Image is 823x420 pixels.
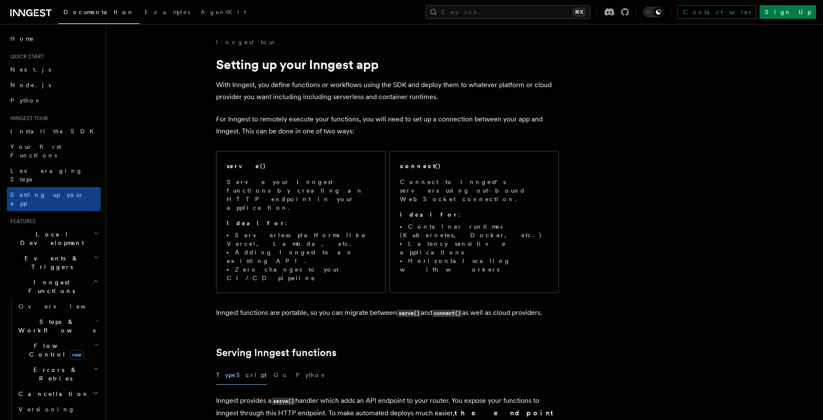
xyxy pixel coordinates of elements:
[7,77,101,93] a: Node.js
[10,34,34,43] span: Home
[15,299,101,314] a: Overview
[400,239,548,257] li: Latency sensitive applications
[216,79,559,103] p: With Inngest, you define functions or workflows using the SDK and deploy them to whatever platfor...
[10,167,83,183] span: Leveraging Steps
[7,251,101,275] button: Events & Triggers
[144,9,190,15] span: Examples
[432,310,462,317] code: connect()
[7,187,101,211] a: Setting up your app
[10,143,61,159] span: Your first Functions
[216,57,559,72] h1: Setting up your Inngest app
[227,231,375,248] li: Serverless platforms like Vercel, Lambda, etc.
[10,191,84,207] span: Setting up your app
[7,124,101,139] a: Install the SDK
[58,3,139,24] a: Documentation
[18,406,75,413] span: Versioning
[426,5,590,19] button: Search...⌘K
[400,257,548,274] li: Horizontal scaling with workers
[15,366,93,383] span: Errors & Retries
[15,338,101,362] button: Flow Controlnew
[227,265,375,282] li: Zero changes to your CI/CD pipeline
[69,350,84,360] span: new
[7,227,101,251] button: Local Development
[7,218,36,225] span: Features
[7,163,101,187] a: Leveraging Steps
[216,113,559,137] p: For Inngest to remotely execute your functions, you will need to set up a connection between your...
[15,402,101,417] a: Versioning
[7,115,48,122] span: Inngest tour
[7,31,101,46] a: Home
[400,222,548,239] li: Container runtimes (Kubernetes, Docker, etc.)
[400,162,441,170] h2: connect()
[271,398,295,405] code: serve()
[15,386,101,402] button: Cancellation
[7,93,101,108] a: Python
[273,366,289,385] button: Go
[7,278,93,295] span: Inngest Functions
[15,341,94,359] span: Flow Control
[643,7,664,17] button: Toggle dark mode
[400,211,458,218] strong: Ideal for
[227,178,375,212] p: Serve your Inngest functions by creating an HTTP endpoint in your application.
[15,317,96,335] span: Steps & Workflows
[15,362,101,386] button: Errors & Retries
[7,254,93,271] span: Events & Triggers
[15,390,89,398] span: Cancellation
[139,3,195,23] a: Examples
[389,151,559,293] a: connect()Connect to Inngest's servers using out-bound WebSocket connection.Ideal for:Container ru...
[227,219,375,227] p: :
[760,5,816,19] a: Sign Up
[573,8,585,16] kbd: ⌘K
[7,230,93,247] span: Local Development
[7,53,44,60] span: Quick start
[63,9,134,15] span: Documentation
[10,82,51,88] span: Node.js
[216,151,386,293] a: serve()Serve your Inngest functions by creating an HTTP endpoint in your application.Ideal for:Se...
[7,139,101,163] a: Your first Functions
[216,366,267,385] button: TypeScript
[400,210,548,219] p: :
[227,162,266,170] h2: serve()
[216,307,559,319] p: Inngest functions are portable, so you can migrate between and as well as cloud providers.
[216,347,336,359] a: Serving Inngest functions
[7,62,101,77] a: Next.js
[227,220,285,227] strong: Ideal for
[296,366,327,385] button: Python
[18,303,107,310] span: Overview
[216,38,276,46] a: Inngest tour
[15,314,101,338] button: Steps & Workflows
[195,3,251,23] a: AgentKit
[227,248,375,265] li: Adding Inngest to an existing API.
[10,128,99,135] span: Install the SDK
[400,178,548,203] p: Connect to Inngest's servers using out-bound WebSocket connection.
[7,275,101,299] button: Inngest Functions
[10,97,42,104] span: Python
[201,9,246,15] span: AgentKit
[678,5,756,19] a: Contact sales
[10,66,51,73] span: Next.js
[397,310,421,317] code: serve()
